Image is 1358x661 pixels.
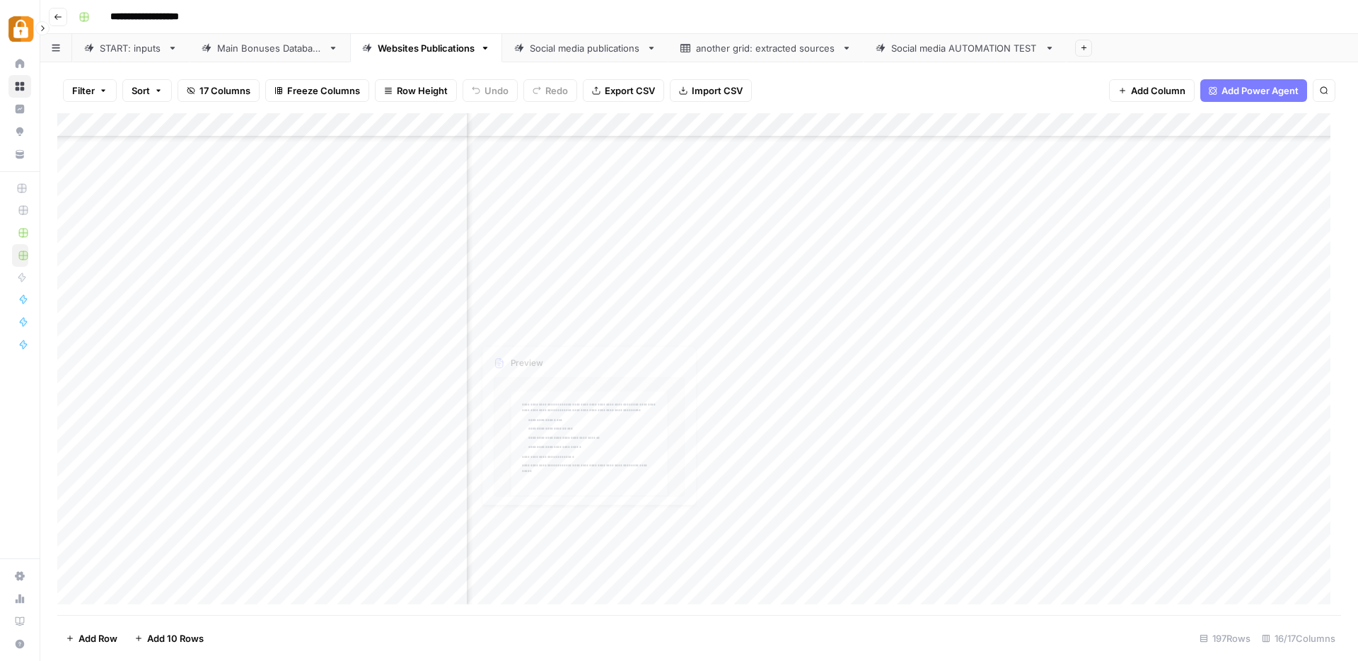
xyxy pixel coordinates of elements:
button: 17 Columns [178,79,260,102]
a: Home [8,52,31,75]
button: Add Power Agent [1200,79,1307,102]
a: Opportunities [8,120,31,143]
span: Add Column [1131,84,1185,98]
span: Add Row [79,631,117,645]
a: Websites Publications [350,34,502,62]
a: Social media publications [502,34,668,62]
a: Settings [8,565,31,587]
div: Main Bonuses Database [217,41,323,55]
div: Social media AUTOMATION TEST [891,41,1039,55]
a: Learning Hub [8,610,31,633]
a: Insights [8,98,31,120]
button: Add Row [57,627,126,650]
span: Export CSV [605,84,655,98]
span: Row Height [397,84,448,98]
button: Add Column [1109,79,1195,102]
a: Social media AUTOMATION TEST [864,34,1067,62]
div: 197 Rows [1194,627,1256,650]
button: Workspace: Adzz [8,11,31,47]
a: another grid: extracted sources [668,34,864,62]
button: Freeze Columns [265,79,369,102]
button: Export CSV [583,79,664,102]
button: Undo [463,79,518,102]
span: Import CSV [692,84,743,98]
img: Adzz Logo [8,16,34,42]
a: Main Bonuses Database [190,34,350,62]
div: 16/17 Columns [1256,627,1341,650]
button: Row Height [375,79,457,102]
button: Sort [122,79,172,102]
span: Redo [545,84,568,98]
button: Redo [523,79,577,102]
a: START: inputs [72,34,190,62]
div: Social media publications [530,41,641,55]
span: Add Power Agent [1221,84,1299,98]
div: another grid: extracted sources [696,41,836,55]
button: Help + Support [8,633,31,655]
a: Usage [8,587,31,610]
span: 17 Columns [199,84,250,98]
div: Websites Publications [378,41,475,55]
span: Freeze Columns [287,84,360,98]
button: Import CSV [670,79,752,102]
button: Filter [63,79,117,102]
a: Browse [8,75,31,98]
span: Filter [72,84,95,98]
span: Sort [132,84,150,98]
span: Add 10 Rows [147,631,204,645]
button: Add 10 Rows [126,627,212,650]
span: Undo [484,84,509,98]
a: Your Data [8,143,31,166]
div: START: inputs [100,41,162,55]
